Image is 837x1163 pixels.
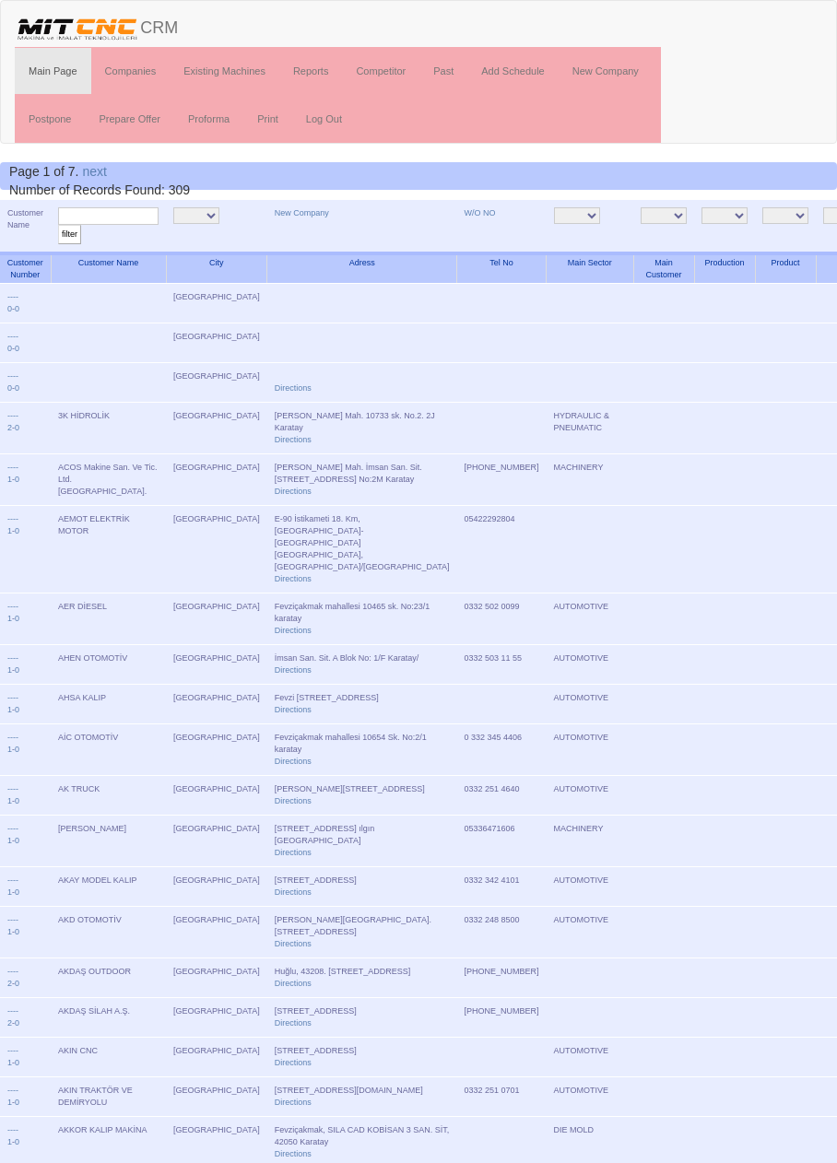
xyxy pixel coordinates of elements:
[7,927,12,936] a: 1
[15,304,19,313] a: 0
[267,685,457,724] td: Fevzi [STREET_ADDRESS]
[166,506,267,593] td: [GEOGRAPHIC_DATA]
[15,15,140,42] img: header.png
[7,784,18,793] a: ----
[419,48,467,94] a: Past
[7,332,18,341] a: ----
[275,383,312,393] a: Directions
[7,1098,12,1107] a: 1
[275,939,312,948] a: Directions
[292,96,356,142] a: Log Out
[15,423,19,432] a: 0
[547,867,634,907] td: AUTOMOTIVE
[7,705,12,714] a: 1
[275,1149,312,1158] a: Directions
[7,614,12,623] a: 1
[457,645,547,685] td: 0332 503 11 55
[7,745,12,754] a: 1
[267,816,457,867] td: [STREET_ADDRESS] ılgın [GEOGRAPHIC_DATA]
[15,344,19,353] a: 0
[7,979,12,988] a: 2
[7,371,18,381] a: ----
[457,867,547,907] td: 0332 342 4101
[166,907,267,958] td: [GEOGRAPHIC_DATA]
[7,665,12,675] a: 1
[267,958,457,998] td: Huğlu, 43208. [STREET_ADDRESS]
[275,1018,312,1028] a: Directions
[457,506,547,593] td: 05422292804
[7,875,18,885] a: ----
[15,1098,19,1107] a: 0
[15,1058,19,1067] a: 0
[51,506,166,593] td: AEMOT ELEKTRİK MOTOR
[457,253,547,284] th: Tel No
[7,1018,12,1028] a: 2
[51,816,166,867] td: [PERSON_NAME]
[267,998,457,1038] td: [STREET_ADDRESS]
[15,383,19,393] a: 0
[275,705,312,714] a: Directions
[85,96,173,142] a: Prepare Offer
[51,724,166,776] td: AİC OTOMOTİV
[267,403,457,454] td: [PERSON_NAME] Mah. 10733 sk. No.2. 2J Karatay
[7,1006,18,1016] a: ----
[15,614,19,623] a: 0
[547,724,634,776] td: AUTOMOTIVE
[7,824,18,833] a: ----
[166,284,267,323] td: [GEOGRAPHIC_DATA]
[170,48,279,94] a: Existing Machines
[275,1098,312,1107] a: Directions
[7,602,18,611] a: ----
[547,593,634,645] td: AUTOMOTIVE
[547,454,634,506] td: MACHINERY
[7,344,12,353] a: 0
[91,48,171,94] a: Companies
[15,475,19,484] a: 0
[7,411,18,420] a: ----
[7,887,12,897] a: 1
[7,514,18,523] a: ----
[342,48,419,94] a: Competitor
[166,685,267,724] td: [GEOGRAPHIC_DATA]
[166,253,267,284] th: City
[15,745,19,754] a: 0
[7,1125,18,1134] a: ----
[7,733,18,742] a: ----
[7,1137,12,1146] a: 1
[51,1077,166,1117] td: AKIN TRAKTÖR VE DEMİRYOLU
[547,816,634,867] td: MACHINERY
[15,96,85,142] a: Postpone
[547,685,634,724] td: AUTOMOTIVE
[15,665,19,675] a: 0
[7,1086,18,1095] a: ----
[51,685,166,724] td: AHSA KALIP
[9,164,190,197] span: Number of Records Found: 309
[15,1137,19,1146] a: 0
[7,292,18,301] a: ----
[15,836,19,845] a: 0
[457,776,547,816] td: 0332 251 4640
[465,208,496,217] a: W/O NO
[267,1077,457,1117] td: [STREET_ADDRESS][DOMAIN_NAME]
[279,48,343,94] a: Reports
[166,724,267,776] td: [GEOGRAPHIC_DATA]
[457,724,547,776] td: 0 332 345 4406
[166,323,267,363] td: [GEOGRAPHIC_DATA]
[467,48,559,94] a: Add Schedule
[15,526,19,535] a: 0
[51,776,166,816] td: AK TRUCK
[457,907,547,958] td: 0332 248 8500
[15,796,19,805] a: 0
[267,454,457,506] td: [PERSON_NAME] Mah. İmsan San. Sit. [STREET_ADDRESS] No:2M Karatay
[7,653,18,663] a: ----
[51,998,166,1038] td: AKDAŞ SİLAH A.Ş.
[275,796,312,805] a: Directions
[7,967,18,976] a: ----
[166,403,267,454] td: [GEOGRAPHIC_DATA]
[51,403,166,454] td: 3K HİDROLİK
[51,958,166,998] td: AKDAŞ OUTDOOR
[267,724,457,776] td: Fevziçakmak mahallesi 10654 Sk. No:2/1 karatay
[51,454,166,506] td: ACOS Makine San. Ve Tic. Ltd. [GEOGRAPHIC_DATA].
[275,574,312,583] a: Directions
[267,645,457,685] td: İmsan San. Sit. A Blok No: 1/F Karatay/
